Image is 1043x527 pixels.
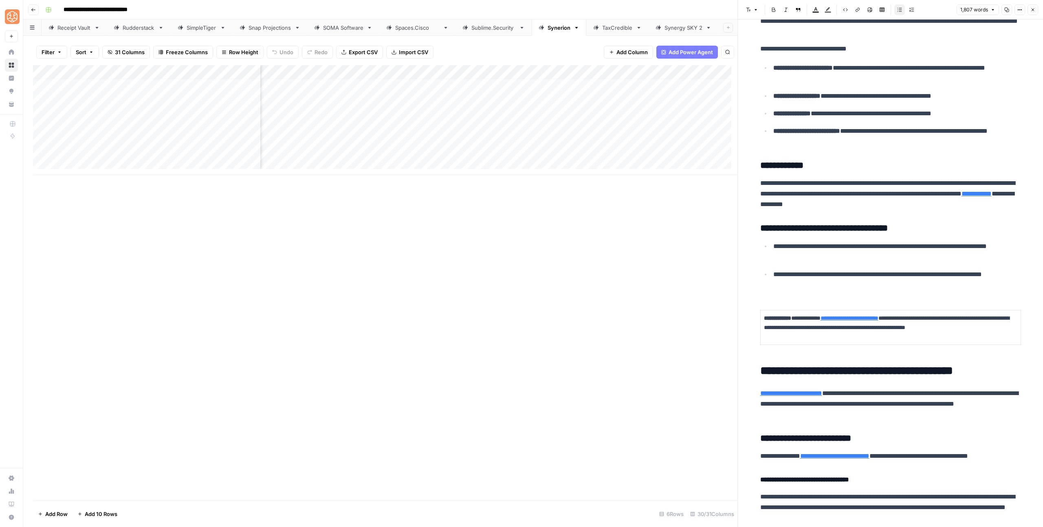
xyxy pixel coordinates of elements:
a: Usage [5,485,18,498]
div: Receipt Vault [57,24,91,32]
a: TaxCredible [586,20,649,36]
a: Home [5,46,18,59]
span: Sort [76,48,86,56]
span: 1,807 words [960,6,988,13]
div: Synergy SKY 2 [665,24,702,32]
span: 31 Columns [115,48,145,56]
span: Add 10 Rows [85,510,117,518]
button: Workspace: SimpleTiger [5,7,18,27]
button: Sort [70,46,99,59]
a: Snap Projections [233,20,307,36]
button: 1,807 words [957,4,999,15]
span: Import CSV [399,48,428,56]
div: 6 Rows [656,507,687,520]
a: Rudderstack [107,20,171,36]
span: Export CSV [349,48,378,56]
button: 31 Columns [102,46,150,59]
button: Add Column [604,46,653,59]
button: Export CSV [336,46,383,59]
button: Undo [267,46,299,59]
a: SOMA Software [307,20,379,36]
button: Row Height [216,46,264,59]
div: Snap Projections [249,24,291,32]
button: Redo [302,46,333,59]
a: Settings [5,472,18,485]
span: Undo [279,48,293,56]
div: 30/31 Columns [687,507,737,520]
span: Add Power Agent [669,48,713,56]
div: SimpleTiger [187,24,217,32]
a: Opportunities [5,85,18,98]
a: Learning Hub [5,498,18,511]
a: Synerion [532,20,586,36]
span: Add Row [45,510,68,518]
div: Synerion [548,24,570,32]
a: SimpleTiger [171,20,233,36]
a: [DOMAIN_NAME] [455,20,532,36]
button: Freeze Columns [153,46,213,59]
button: Import CSV [386,46,433,59]
button: Add Power Agent [656,46,718,59]
button: Add 10 Rows [73,507,122,520]
button: Add Row [33,507,73,520]
div: Rudderstack [123,24,155,32]
a: Synergy SKY 2 [649,20,718,36]
img: SimpleTiger Logo [5,9,20,24]
button: Help + Support [5,511,18,524]
span: Filter [42,48,55,56]
span: Freeze Columns [166,48,208,56]
span: Row Height [229,48,258,56]
a: Your Data [5,98,18,111]
div: [DOMAIN_NAME] [471,24,516,32]
a: Receipt Vault [42,20,107,36]
span: Redo [315,48,328,56]
a: [DOMAIN_NAME] [379,20,455,36]
div: [DOMAIN_NAME] [395,24,440,32]
button: Filter [36,46,67,59]
a: Browse [5,59,18,72]
span: Add Column [616,48,648,56]
a: Insights [5,72,18,85]
div: SOMA Software [323,24,363,32]
div: TaxCredible [602,24,633,32]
